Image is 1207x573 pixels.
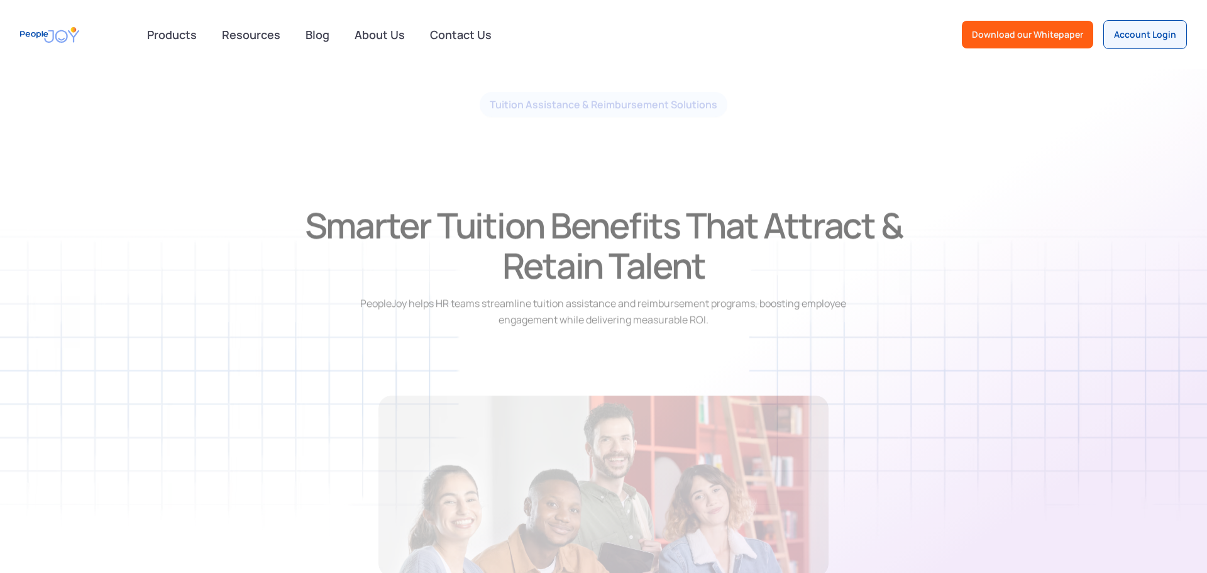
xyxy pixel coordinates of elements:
a: Contact Us [422,21,499,48]
div: Tuition Assistance & Reimbursement Solutions [490,97,717,112]
div: PeopleJoy helps HR teams streamline tuition assistance and reimbursement programs, boosting emplo... [350,296,857,328]
div: Download our Whitepaper [972,28,1083,41]
div: Account Login [1114,28,1176,41]
a: About Us [347,21,412,48]
div: Products [140,22,204,47]
a: Blog [298,21,337,48]
a: Download our Whitepaper [962,21,1093,48]
a: Account Login [1103,20,1187,49]
a: Resources [214,21,288,48]
h1: Smarter Tuition Benefits That Attract & Retain Talent [287,205,920,286]
a: home [20,21,79,49]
